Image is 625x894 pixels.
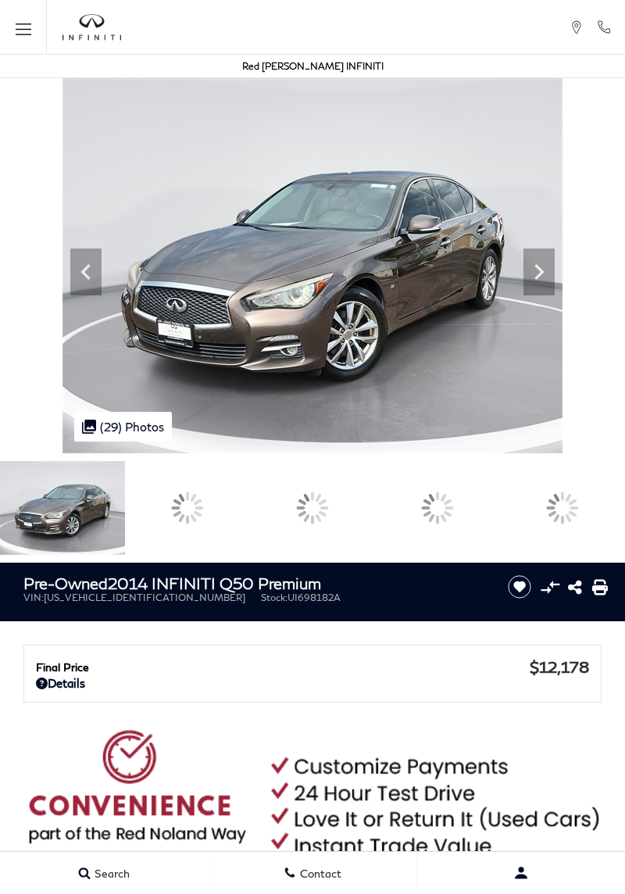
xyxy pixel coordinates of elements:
[36,676,589,690] a: Details
[62,14,121,41] img: INFINITI
[530,657,589,676] span: $12,178
[36,657,589,676] a: Final Price $12,178
[44,592,245,603] span: [US_VEHICLE_IDENTIFICATION_NUMBER]
[91,867,130,880] span: Search
[502,574,537,599] button: Save vehicle
[62,14,121,41] a: infiniti
[62,78,562,453] img: Used 2014 Chestnut Bronze INFINITI Premium image 1
[538,575,562,599] button: Compare vehicle
[36,660,530,674] span: Final Price
[296,867,341,880] span: Contact
[242,60,384,72] a: Red [PERSON_NAME] INFINITI
[568,578,582,596] a: Share this Pre-Owned 2014 INFINITI Q50 Premium
[261,592,287,603] span: Stock:
[23,592,44,603] span: VIN:
[23,574,488,592] h1: 2014 INFINITI Q50 Premium
[287,592,341,603] span: UI698182A
[417,853,625,892] button: user-profile-menu
[23,574,108,592] strong: Pre-Owned
[74,412,172,442] div: (29) Photos
[592,578,608,596] a: Print this Pre-Owned 2014 INFINITI Q50 Premium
